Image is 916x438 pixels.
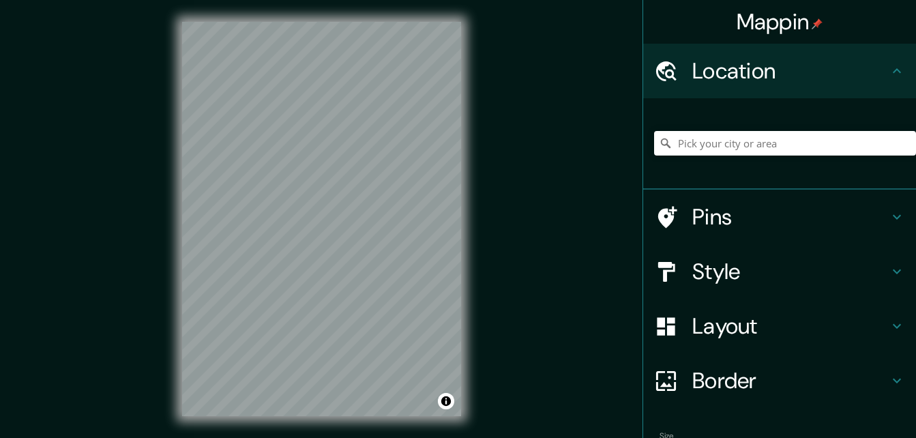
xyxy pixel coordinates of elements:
[812,18,823,29] img: pin-icon.png
[692,312,889,340] h4: Layout
[643,299,916,353] div: Layout
[692,203,889,231] h4: Pins
[654,131,916,156] input: Pick your city or area
[643,244,916,299] div: Style
[643,44,916,98] div: Location
[643,353,916,408] div: Border
[643,190,916,244] div: Pins
[737,8,823,35] h4: Mappin
[692,57,889,85] h4: Location
[438,393,454,409] button: Toggle attribution
[692,367,889,394] h4: Border
[795,385,901,423] iframe: Help widget launcher
[182,22,461,416] canvas: Map
[692,258,889,285] h4: Style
